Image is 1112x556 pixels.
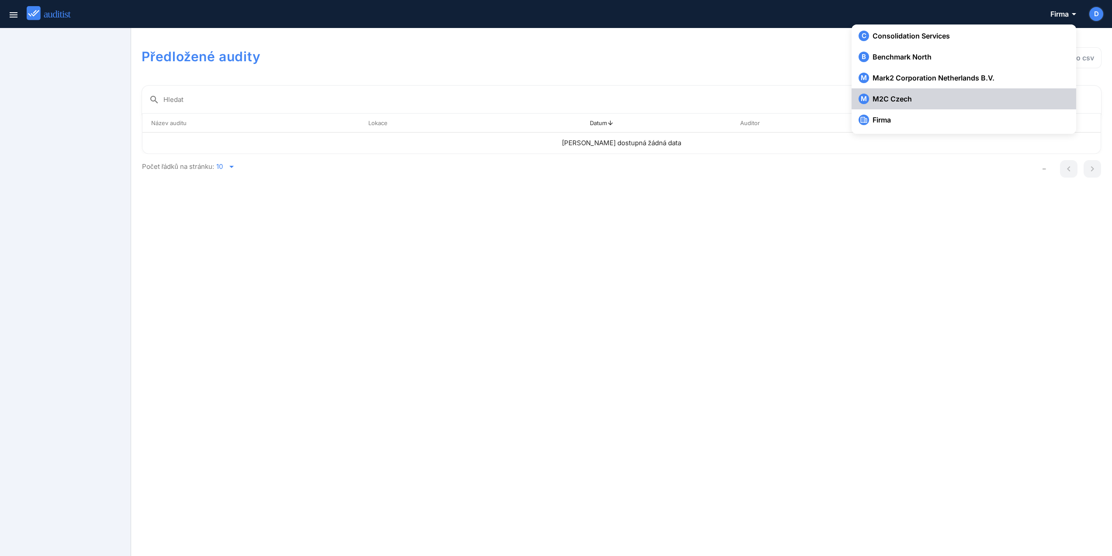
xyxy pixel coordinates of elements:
button: Firma [852,109,1076,130]
div: Consolidation Services [859,31,1069,41]
div: Benchmark North [859,52,1069,62]
span: D [1094,9,1099,19]
span: M [859,73,869,83]
div: Počet řádků na stránku: [142,154,1019,179]
span: B [859,52,869,62]
button: BBenchmark North [852,46,1076,67]
div: Firma [1050,9,1075,19]
input: Hledat [163,93,1094,107]
i: arrow_drop_down_outlined [1069,9,1075,19]
td: [PERSON_NAME] dostupná žádná data [142,133,1101,154]
button: CConsolidation Services [852,25,1076,46]
span: M [859,94,869,104]
h1: Předložené audity [142,47,717,66]
div: Mark2 Corporation Netherlands B.V. [859,73,1069,83]
div: 10 [216,163,223,171]
div: Firma [859,115,1069,125]
th: Auditor: Not sorted. Activate to sort ascending. [731,114,891,133]
th: Název auditu: Not sorted. Activate to sort ascending. [142,114,360,133]
div: – [1043,164,1046,174]
th: Lokace: Not sorted. Activate to sort ascending. [360,114,518,133]
i: arrow_drop_down [226,161,237,172]
button: Firma [1043,3,1082,24]
span: C [859,31,869,41]
button: D [1088,6,1104,22]
i: arrow_upward [607,119,614,126]
th: Datum: Sorted descending. Activate to remove sorting. [581,114,731,133]
div: M2C Czech [859,94,1069,104]
i: search [149,94,159,105]
button: MMark2 Corporation Netherlands B.V. [852,67,1076,88]
img: auditist_logo_new.svg [27,6,79,21]
button: MM2C Czech [852,88,1076,109]
i: menu [8,10,19,20]
th: : Not sorted. [518,114,581,133]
